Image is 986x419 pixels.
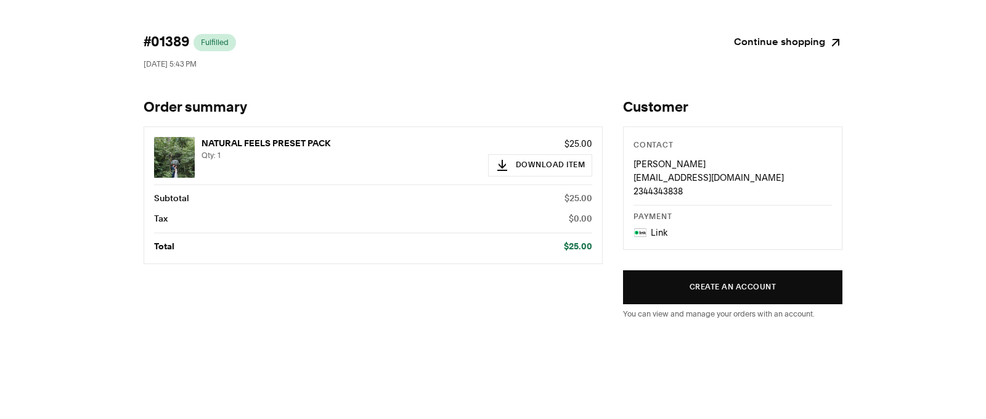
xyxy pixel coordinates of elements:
[154,212,168,226] p: Tax
[564,240,592,254] p: $25.00
[634,186,683,197] span: 2344343838
[634,159,706,170] span: [PERSON_NAME]
[154,240,174,254] p: Total
[564,192,592,205] p: $25.00
[144,59,197,68] span: [DATE] 5:43 PM
[623,99,842,117] h2: Customer
[154,192,189,205] p: Subtotal
[623,309,815,318] span: You can view and manage your orders with an account.
[201,38,229,48] span: Fulfilled
[634,142,673,149] span: Contact
[651,226,667,239] p: Link
[734,34,842,51] a: Continue shopping
[488,137,593,151] p: $25.00
[569,212,592,226] p: $0.00
[144,34,190,51] span: #01389
[202,137,481,151] p: NATURAL FEELS PRESET PACK
[634,172,784,183] span: [EMAIL_ADDRESS][DOMAIN_NAME]
[634,214,672,221] span: Payment
[623,270,842,304] button: Create an account
[202,151,221,160] span: Qty: 1
[144,99,603,117] h1: Order summary
[154,137,195,178] img: NATURAL FEELS PRESET PACK
[488,154,593,176] button: Download Item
